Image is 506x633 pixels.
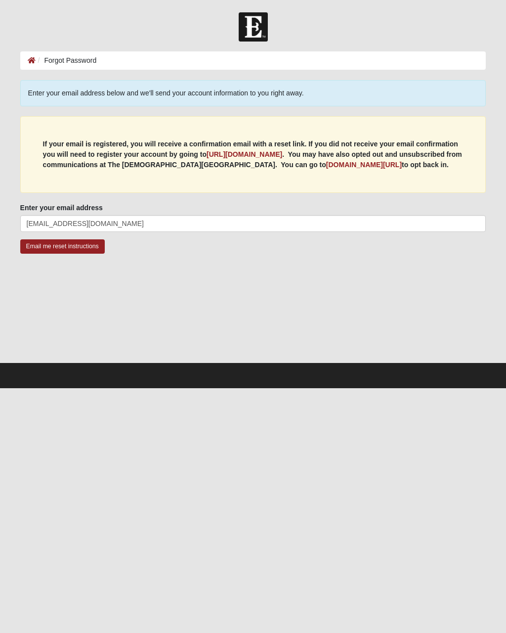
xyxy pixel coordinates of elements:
[43,139,464,170] p: If your email is registered, you will receive a confirmation email with a reset link. If you did ...
[36,55,97,66] li: Forgot Password
[239,12,268,42] img: Church of Eleven22 Logo
[20,239,105,254] input: Email me reset instructions
[20,203,103,213] label: Enter your email address
[20,80,486,106] div: Enter your email address below and we'll send your account information to you right away.
[326,161,402,169] a: [DOMAIN_NAME][URL]
[207,150,282,158] a: [URL][DOMAIN_NAME]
